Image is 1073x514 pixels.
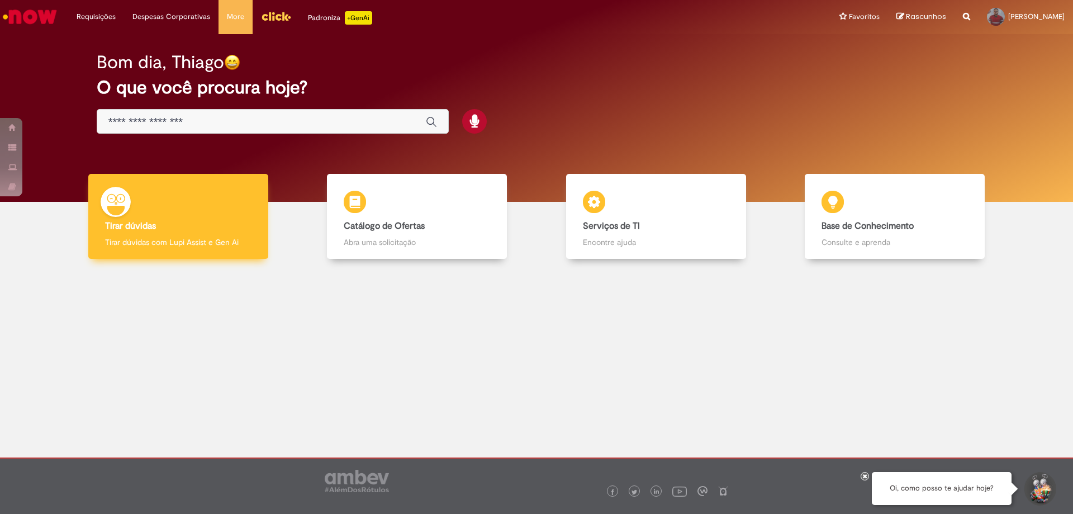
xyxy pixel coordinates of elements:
p: +GenAi [345,11,372,25]
a: Base de Conhecimento Consulte e aprenda [776,174,1015,260]
img: logo_footer_youtube.png [672,484,687,498]
span: [PERSON_NAME] [1008,12,1065,21]
h2: O que você procura hoje? [97,78,977,97]
a: Tirar dúvidas Tirar dúvidas com Lupi Assist e Gen Ai [59,174,298,260]
img: logo_footer_twitter.png [632,489,637,495]
div: Padroniza [308,11,372,25]
div: Oi, como posso te ajudar hoje? [872,472,1012,505]
img: logo_footer_facebook.png [610,489,615,495]
span: Requisições [77,11,116,22]
img: logo_footer_workplace.png [697,486,708,496]
b: Tirar dúvidas [105,220,156,232]
span: More [227,11,244,22]
img: logo_footer_naosei.png [718,486,728,496]
b: Catálogo de Ofertas [344,220,425,232]
p: Abra uma solicitação [344,237,490,248]
p: Encontre ajuda [583,237,729,248]
img: logo_footer_linkedin.png [654,489,659,496]
b: Serviços de TI [583,220,640,232]
img: happy-face.png [224,54,240,70]
img: ServiceNow [1,6,59,28]
span: Despesas Corporativas [132,11,210,22]
img: logo_footer_ambev_rotulo_gray.png [325,470,389,492]
button: Iniciar Conversa de Suporte [1023,472,1056,506]
a: Rascunhos [896,12,946,22]
img: click_logo_yellow_360x200.png [261,8,291,25]
a: Serviços de TI Encontre ajuda [536,174,776,260]
span: Rascunhos [906,11,946,22]
p: Consulte e aprenda [822,237,968,248]
h2: Bom dia, Thiago [97,53,224,72]
b: Base de Conhecimento [822,220,914,232]
p: Tirar dúvidas com Lupi Assist e Gen Ai [105,237,251,248]
span: Favoritos [849,11,880,22]
a: Catálogo de Ofertas Abra uma solicitação [298,174,537,260]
